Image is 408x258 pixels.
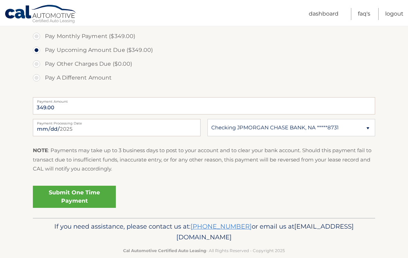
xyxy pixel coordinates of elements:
a: [PHONE_NUMBER] [191,222,252,230]
a: Submit One Time Payment [33,186,116,208]
p: : Payments may take up to 3 business days to post to your account and to clear your bank account.... [33,146,375,173]
label: Pay Upcoming Amount Due ($349.00) [33,43,375,57]
label: Pay Other Charges Due ($0.00) [33,57,375,71]
a: FAQ's [358,8,370,20]
input: Payment Amount [33,97,375,114]
a: Cal Automotive [4,4,77,25]
p: If you need assistance, please contact us at: or email us at [37,221,371,243]
label: Pay A Different Amount [33,71,375,85]
a: Dashboard [309,8,339,20]
strong: Cal Automotive Certified Auto Leasing [123,248,206,253]
a: Logout [385,8,404,20]
label: Payment Amount [33,97,375,103]
label: Pay Monthly Payment ($349.00) [33,29,375,43]
label: Payment Processing Date [33,119,201,125]
p: - All Rights Reserved - Copyright 2025 [37,247,371,254]
strong: NOTE [33,147,48,154]
input: Payment Date [33,119,201,136]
